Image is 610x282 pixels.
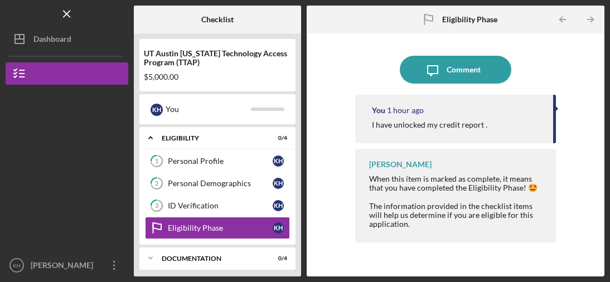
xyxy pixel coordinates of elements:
div: Comment [447,56,481,84]
div: Eligibility [162,135,259,142]
b: Checklist [201,15,234,24]
tspan: 2 [155,180,158,187]
div: 0 / 4 [267,255,287,262]
div: [PERSON_NAME] [369,160,432,169]
div: I have unlocked my credit report . [372,120,487,129]
button: KH[PERSON_NAME] [6,254,128,276]
div: ID Verification [168,201,273,210]
div: Documentation [162,255,259,262]
button: Comment [400,56,511,84]
tspan: 1 [155,158,158,165]
div: K H [273,222,284,234]
div: $5,000.00 [144,72,291,81]
div: K H [273,178,284,189]
div: When this item is marked as complete, it means that you have completed the Eligibility Phase! 🤩 T... [369,174,545,228]
div: UT Austin [US_STATE] Technology Access Program (TTAP) [144,49,291,67]
time: 2025-10-15 14:20 [387,106,424,115]
div: You [372,106,385,115]
div: K H [151,104,163,116]
b: Eligibility Phase [442,15,497,24]
div: Dashboard [33,28,71,53]
div: You [166,100,251,119]
a: 3ID VerificationKH [145,195,290,217]
tspan: 3 [155,202,158,210]
a: 2Personal DemographicsKH [145,172,290,195]
a: Eligibility PhaseKH [145,217,290,239]
div: K H [273,155,284,167]
a: 1Personal ProfileKH [145,150,290,172]
div: 0 / 4 [267,135,287,142]
div: [PERSON_NAME] [28,254,100,279]
div: Eligibility Phase [168,223,273,232]
div: K H [273,200,284,211]
div: Personal Demographics [168,179,273,188]
button: Dashboard [6,28,128,50]
text: KH [13,262,20,269]
div: Personal Profile [168,157,273,166]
